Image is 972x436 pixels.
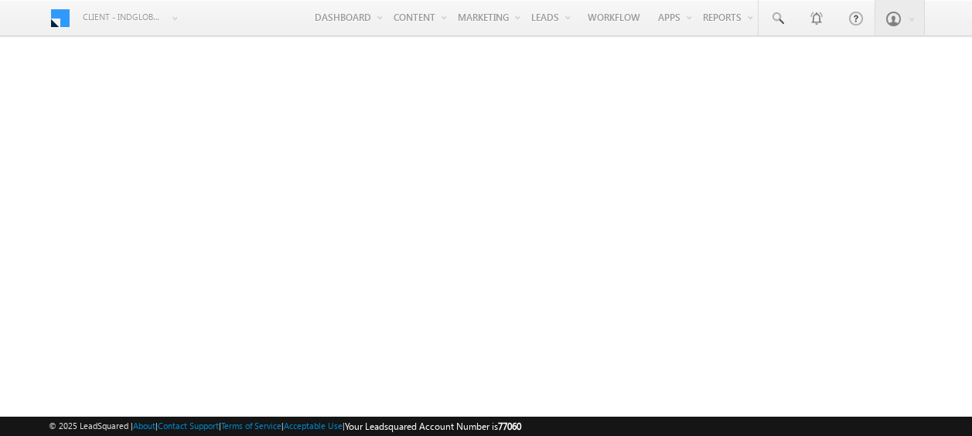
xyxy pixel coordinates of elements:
[83,9,164,25] span: Client - indglobal1 (77060)
[284,421,343,431] a: Acceptable Use
[498,421,521,432] span: 77060
[158,421,219,431] a: Contact Support
[221,421,281,431] a: Terms of Service
[133,421,155,431] a: About
[345,421,521,432] span: Your Leadsquared Account Number is
[49,419,521,434] span: © 2025 LeadSquared | | | | |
